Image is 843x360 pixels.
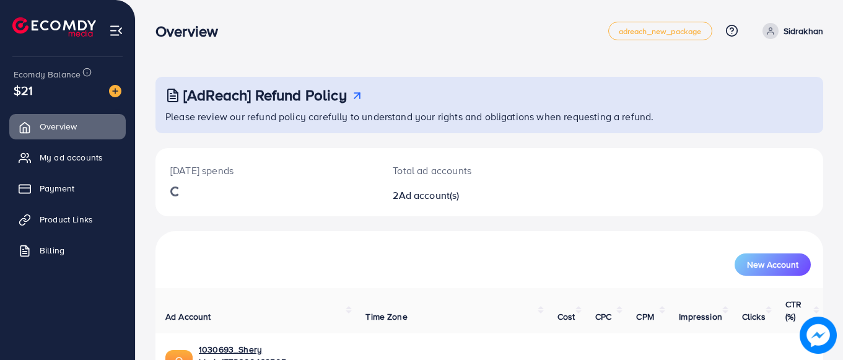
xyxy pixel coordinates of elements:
span: Time Zone [365,310,407,323]
img: logo [12,17,96,37]
span: Impression [679,310,722,323]
a: Product Links [9,207,126,232]
span: CTR (%) [785,298,802,323]
p: Please review our refund policy carefully to understand your rights and obligations when requesti... [165,109,816,124]
a: Billing [9,238,126,263]
p: Total ad accounts [393,163,530,178]
span: $21 [14,81,33,99]
p: [DATE] spends [170,163,363,178]
span: Clicks [742,310,766,323]
span: Product Links [40,213,93,226]
span: Ecomdy Balance [14,68,81,81]
span: New Account [747,260,798,269]
button: New Account [735,253,811,276]
a: Payment [9,176,126,201]
span: Cost [557,310,575,323]
span: Payment [40,182,74,195]
span: CPC [595,310,611,323]
img: menu [109,24,123,38]
span: Billing [40,244,64,257]
h3: [AdReach] Refund Policy [183,86,347,104]
span: Ad Account [165,310,211,323]
a: Overview [9,114,126,139]
span: CPM [636,310,653,323]
a: Sidrakhan [758,23,823,39]
a: My ad accounts [9,145,126,170]
span: Overview [40,120,77,133]
span: My ad accounts [40,151,103,164]
p: Sidrakhan [784,24,823,38]
a: adreach_new_package [608,22,712,40]
h2: 2 [393,190,530,201]
img: image [800,317,837,354]
span: adreach_new_package [619,27,702,35]
img: image [109,85,121,97]
h3: Overview [155,22,228,40]
span: Ad account(s) [399,188,460,202]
